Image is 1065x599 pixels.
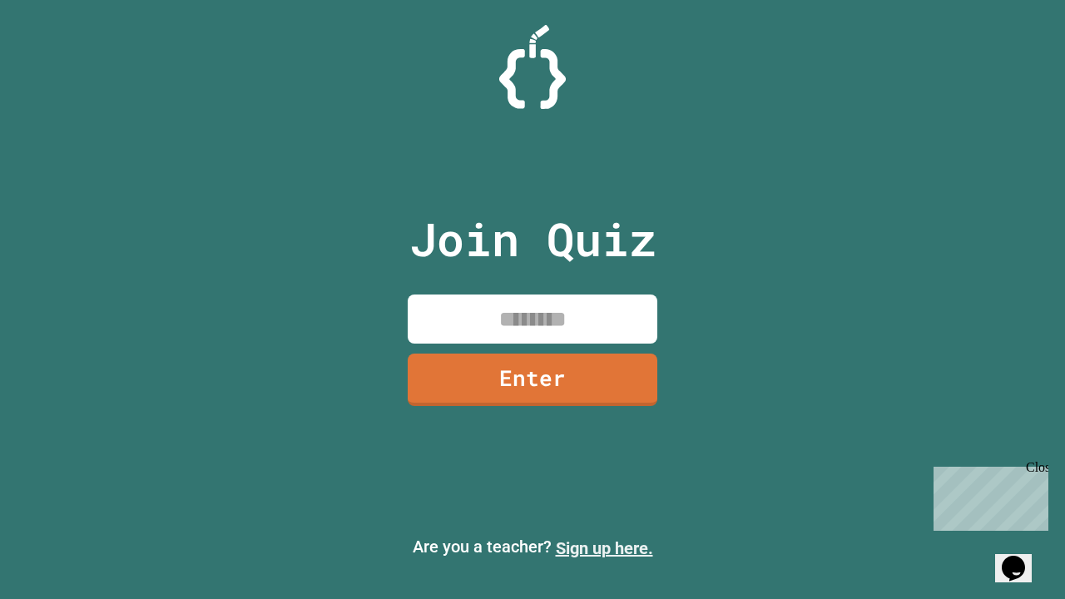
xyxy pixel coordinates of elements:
div: Chat with us now!Close [7,7,115,106]
p: Join Quiz [409,205,656,274]
a: Enter [408,354,657,406]
p: Are you a teacher? [13,534,1052,561]
img: Logo.svg [499,25,566,109]
iframe: chat widget [995,532,1048,582]
a: Sign up here. [556,538,653,558]
iframe: chat widget [927,460,1048,531]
